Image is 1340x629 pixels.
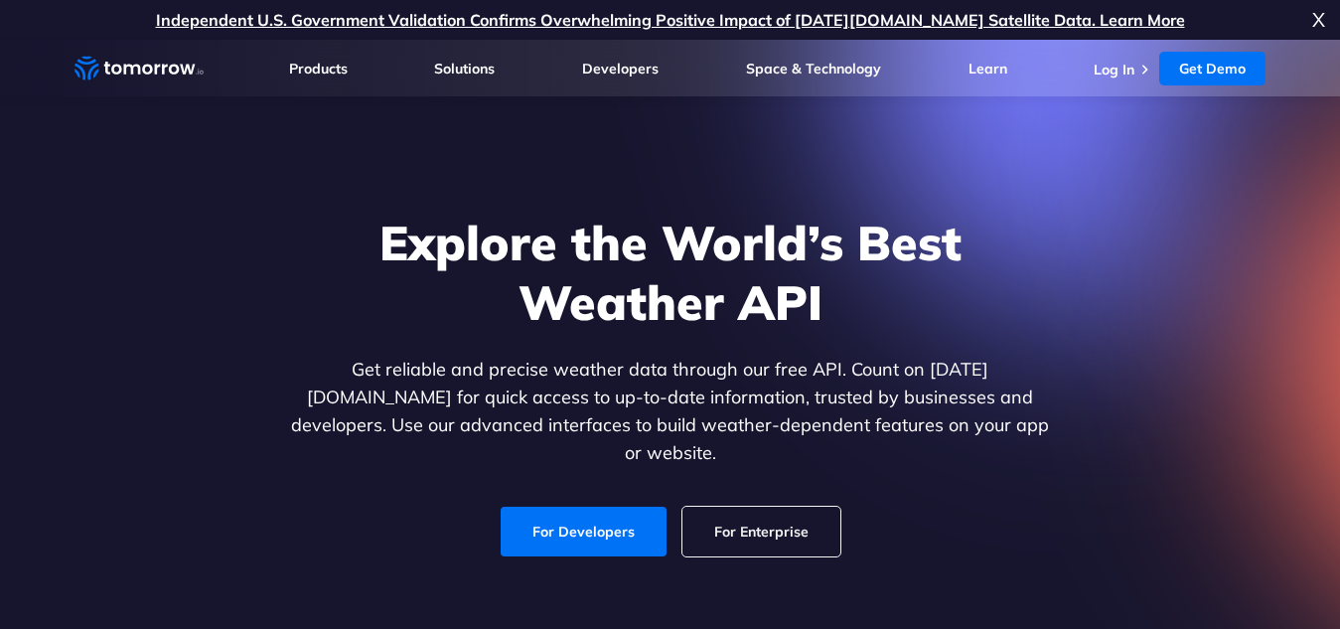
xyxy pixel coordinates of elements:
a: Products [289,60,348,78]
a: Log In [1094,61,1134,79]
p: Get reliable and precise weather data through our free API. Count on [DATE][DOMAIN_NAME] for quic... [287,356,1054,467]
a: For Developers [501,507,667,556]
h1: Explore the World’s Best Weather API [287,213,1054,332]
a: Solutions [434,60,495,78]
a: Learn [968,60,1007,78]
a: Independent U.S. Government Validation Confirms Overwhelming Positive Impact of [DATE][DOMAIN_NAM... [156,10,1185,30]
a: Get Demo [1159,52,1266,85]
a: Home link [74,54,204,83]
a: For Enterprise [682,507,840,556]
a: Space & Technology [746,60,881,78]
a: Developers [582,60,659,78]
